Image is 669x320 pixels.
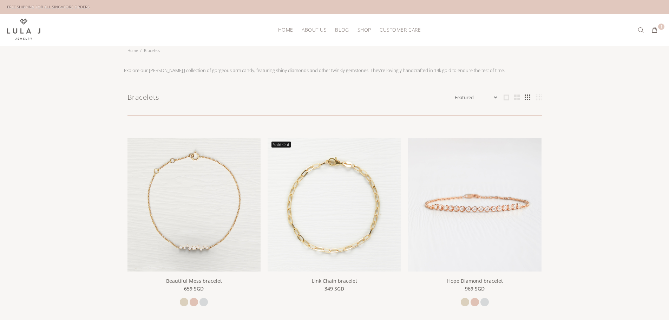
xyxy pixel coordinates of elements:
span: CUSTOMER CARE [380,27,421,32]
a: CUSTOMER CARE [375,24,421,35]
a: Hope Diamond bracelet [408,201,542,207]
span: HOME [278,27,293,32]
a: Link Chain bracelet [312,277,357,284]
a: Home [127,48,138,53]
a: Beautiful Mess bracelet [166,277,222,284]
span: 969 SGD [465,285,485,293]
li: Bracelets [140,46,162,55]
a: Hope Diamond bracelet [447,277,503,284]
span: 659 SGD [184,285,204,293]
a: Link Chain bracelet Sold Out [268,201,401,207]
span: SHOP [358,27,371,32]
a: HOME [274,24,297,35]
div: FREE SHIPPING FOR ALL SINGAPORE ORDERS [7,3,90,11]
span: BLOG [335,27,349,32]
a: BLOG [331,24,353,35]
h1: Bracelets [127,92,453,103]
span: 349 SGD [324,285,344,293]
button: 1 [648,25,661,36]
a: ABOUT US [297,24,331,35]
span: ABOUT US [302,27,327,32]
a: SHOP [353,24,375,35]
a: Beautiful Mess bracelet [127,201,261,207]
div: Explore our [PERSON_NAME] J collection of gorgeous arm candy, featuring shiny diamonds and other ... [124,67,505,74]
span: Sold Out [271,142,291,148]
